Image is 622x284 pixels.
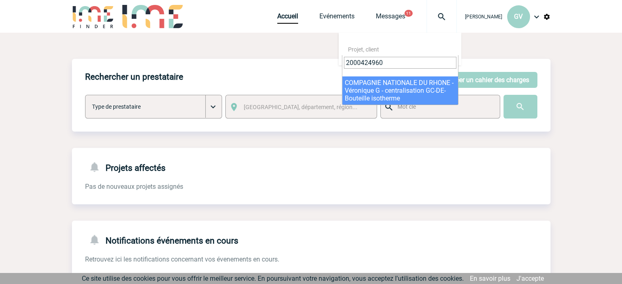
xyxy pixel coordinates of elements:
[88,234,106,246] img: notifications-24-px-g.png
[342,76,458,105] li: COMPAGNIE NATIONALE DU RHONE - Véronique G - centralisation GC-DE-Bouteille isotherme
[82,275,464,282] span: Ce site utilise des cookies pour vous offrir le meilleur service. En poursuivant votre navigation...
[85,72,183,82] h4: Rechercher un prestataire
[319,12,355,24] a: Evénements
[404,10,413,17] button: 11
[395,101,492,112] input: Mot clé
[244,104,357,110] span: [GEOGRAPHIC_DATA], département, région...
[85,161,166,173] h4: Projets affectés
[503,95,537,119] input: Submit
[85,234,238,246] h4: Notifications événements en cours
[376,12,405,24] a: Messages
[514,13,523,20] span: GV
[85,183,183,190] span: Pas de nouveaux projets assignés
[348,46,379,53] span: Projet, client
[516,275,544,282] a: J'accepte
[85,272,216,280] span: Vous n'avez actuellement aucune notification
[85,255,279,263] span: Retrouvez ici les notifications concernant vos évenements en cours.
[72,5,115,28] img: IME-Finder
[277,12,298,24] a: Accueil
[470,275,510,282] a: En savoir plus
[465,14,502,20] span: [PERSON_NAME]
[88,161,106,173] img: notifications-24-px-g.png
